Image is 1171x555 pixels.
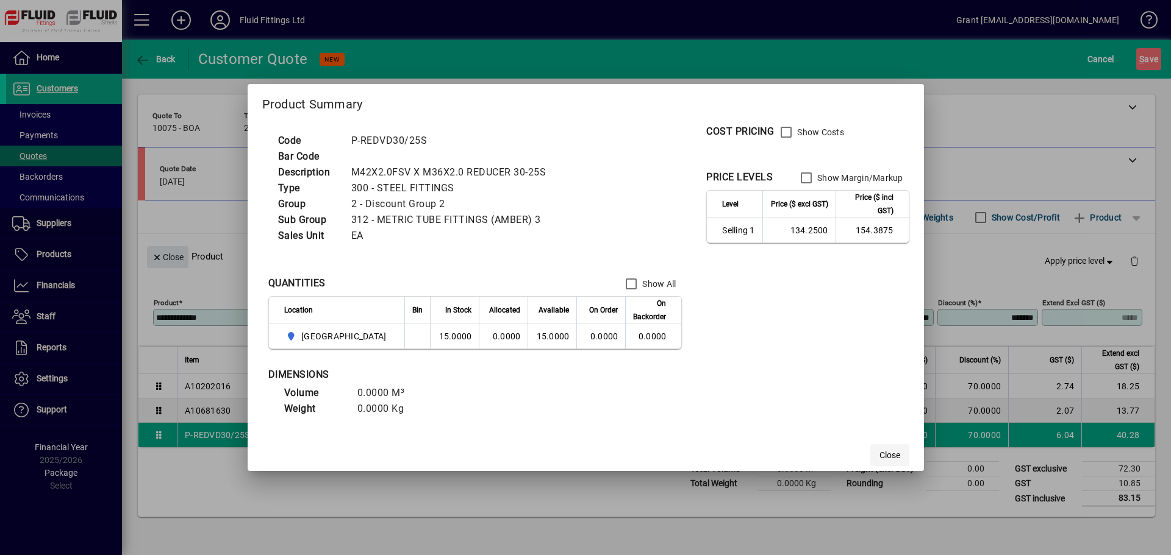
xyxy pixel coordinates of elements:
td: 300 - STEEL FITTINGS [345,180,561,196]
td: 0.0000 M³ [351,385,424,401]
td: 15.0000 [528,324,576,348]
label: Show Costs [795,126,844,138]
td: 15.0000 [430,324,479,348]
td: 0.0000 [625,324,681,348]
td: 2 - Discount Group 2 [345,196,561,212]
span: Bin [412,303,423,317]
td: Sub Group [272,212,345,228]
span: Selling 1 [722,224,754,236]
td: Group [272,196,345,212]
td: Weight [278,401,351,417]
span: [GEOGRAPHIC_DATA] [301,330,386,342]
span: In Stock [445,303,471,317]
label: Show All [640,278,676,290]
h2: Product Summary [248,84,924,119]
span: Close [879,449,900,462]
td: 312 - METRIC TUBE FITTINGS (AMBER) 3 [345,212,561,228]
div: PRICE LEVELS [706,170,773,185]
span: On Backorder [633,297,666,323]
span: Available [539,303,569,317]
span: On Order [589,303,618,317]
span: Price ($ incl GST) [843,191,893,217]
td: 0.0000 Kg [351,401,424,417]
div: COST PRICING [706,124,774,139]
td: Volume [278,385,351,401]
td: EA [345,228,561,244]
div: QUANTITIES [268,276,326,291]
td: P-REDVD30/25S [345,133,561,149]
span: Level [722,197,739,211]
span: Price ($ excl GST) [771,197,828,211]
label: Show Margin/Markup [815,172,903,184]
td: 154.3875 [836,218,909,242]
td: 0.0000 [479,324,528,348]
td: 134.2500 [762,218,836,242]
span: Allocated [489,303,520,317]
td: Description [272,164,345,180]
td: Type [272,180,345,196]
td: Sales Unit [272,228,345,244]
span: Location [284,303,313,317]
td: M42X2.0FSV X M36X2.0 REDUCER 30-25S [345,164,561,180]
div: DIMENSIONS [268,367,573,382]
td: Bar Code [272,149,345,164]
span: 0.0000 [590,331,618,341]
td: Code [272,133,345,149]
button: Close [870,444,909,466]
span: AUCKLAND [284,329,392,344]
